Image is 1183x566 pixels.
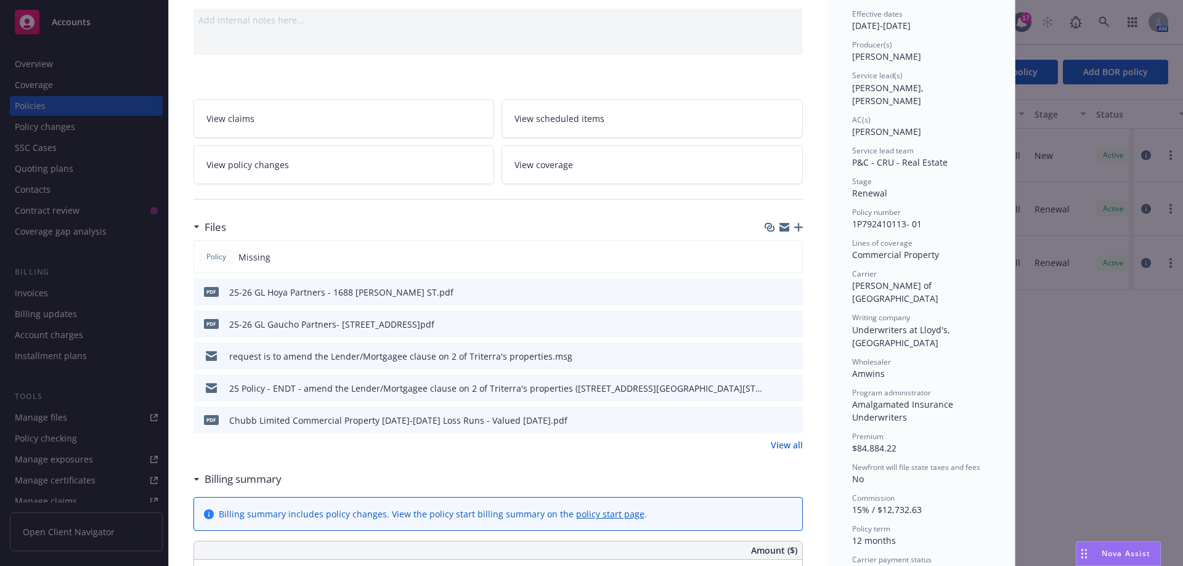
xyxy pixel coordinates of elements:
[1076,542,1092,565] div: Drag to move
[852,387,931,398] span: Program administrator
[229,382,762,395] div: 25 Policy - ENDT - amend the Lender/Mortgagee clause on 2 of Triterra's properties ([STREET_ADDRE...
[852,269,877,279] span: Carrier
[238,251,270,264] span: Missing
[852,493,895,503] span: Commission
[193,471,282,487] div: Billing summary
[767,350,777,363] button: download file
[1102,548,1150,559] span: Nova Assist
[852,9,990,32] div: [DATE] - [DATE]
[229,350,572,363] div: request is to amend the Lender/Mortgagee clause on 2 of Triterra's properties.msg
[229,318,434,331] div: 25-26 GL Gaucho Partners- [STREET_ADDRESS]pdf
[852,280,938,304] span: [PERSON_NAME] of [GEOGRAPHIC_DATA]
[206,158,289,171] span: View policy changes
[193,219,226,235] div: Files
[576,508,644,520] a: policy start page
[514,158,573,171] span: View coverage
[852,207,901,217] span: Policy number
[852,176,872,187] span: Stage
[852,324,953,349] span: Underwriters at Lloyd's, [GEOGRAPHIC_DATA]
[204,415,219,424] span: pdf
[1076,541,1161,566] button: Nova Assist
[205,471,282,487] h3: Billing summary
[514,112,604,125] span: View scheduled items
[502,99,803,138] a: View scheduled items
[852,462,980,472] span: Newfront will file state taxes and fees
[852,126,921,137] span: [PERSON_NAME]
[205,219,226,235] h3: Files
[502,145,803,184] a: View coverage
[852,524,890,534] span: Policy term
[767,414,777,427] button: download file
[787,286,798,299] button: preview file
[229,414,567,427] div: Chubb Limited Commercial Property [DATE]-[DATE] Loss Runs - Valued [DATE].pdf
[787,350,798,363] button: preview file
[852,473,864,485] span: No
[852,156,948,168] span: P&C - CRU - Real Estate
[852,398,956,423] span: Amalgamated Insurance Underwriters
[852,218,922,230] span: 1P792410113- 01
[204,319,219,328] span: pdf
[852,357,891,367] span: Wholesaler
[219,507,647,520] div: Billing summary includes policy changes. View the policy start billing summary on the .
[767,318,777,331] button: download file
[852,312,910,323] span: Writing company
[852,9,903,19] span: Effective dates
[767,382,777,395] button: download file
[852,70,903,81] span: Service lead(s)
[206,112,254,125] span: View claims
[852,51,921,62] span: [PERSON_NAME]
[193,99,495,138] a: View claims
[852,554,932,565] span: Carrier payment status
[852,145,914,156] span: Service lead team
[787,318,798,331] button: preview file
[852,442,896,454] span: $84,884.22
[852,249,939,261] span: Commercial Property
[852,115,871,125] span: AC(s)
[767,286,777,299] button: download file
[852,187,887,199] span: Renewal
[771,439,803,451] a: View all
[852,535,896,546] span: 12 months
[852,238,913,248] span: Lines of coverage
[852,504,922,515] span: 15% / $12,732.63
[787,414,798,427] button: preview file
[852,82,926,107] span: [PERSON_NAME], [PERSON_NAME]
[204,251,229,262] span: Policy
[787,382,798,395] button: preview file
[852,39,892,50] span: Producer(s)
[751,544,797,557] span: Amount ($)
[852,431,884,442] span: Premium
[198,14,798,26] div: Add internal notes here...
[204,287,219,296] span: pdf
[193,145,495,184] a: View policy changes
[229,286,453,299] div: 25-26 GL Hoya Partners - 1688 [PERSON_NAME] ST.pdf
[852,368,885,379] span: Amwins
